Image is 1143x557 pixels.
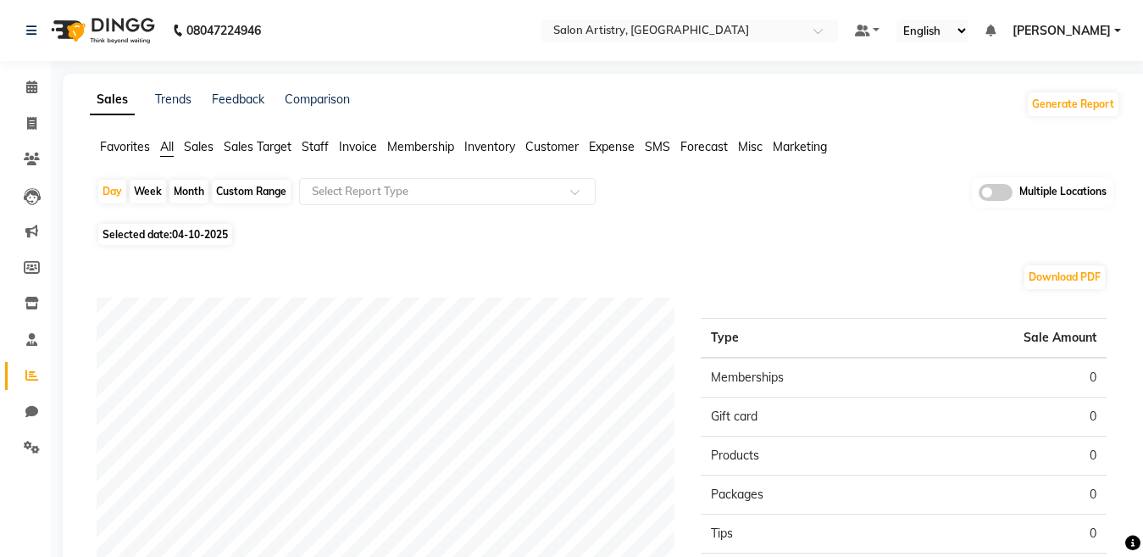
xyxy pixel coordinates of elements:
th: Sale Amount [903,318,1107,358]
td: Memberships [701,358,904,398]
a: Trends [155,92,191,107]
td: 0 [903,436,1107,475]
a: Feedback [212,92,264,107]
div: Week [130,180,166,203]
span: SMS [645,139,670,154]
span: Invoice [339,139,377,154]
span: 04-10-2025 [172,228,228,241]
span: Misc [738,139,763,154]
span: Membership [387,139,454,154]
b: 08047224946 [186,7,261,54]
span: Selected date: [98,224,232,245]
td: 0 [903,514,1107,553]
a: Comparison [285,92,350,107]
span: Forecast [680,139,728,154]
span: Expense [589,139,635,154]
button: Download PDF [1024,265,1105,289]
td: Tips [701,514,904,553]
span: Marketing [773,139,827,154]
a: Sales [90,85,135,115]
td: 0 [903,397,1107,436]
td: Products [701,436,904,475]
span: Staff [302,139,329,154]
th: Type [701,318,904,358]
div: Month [169,180,208,203]
td: Packages [701,475,904,514]
span: Favorites [100,139,150,154]
img: logo [43,7,159,54]
span: All [160,139,174,154]
span: Multiple Locations [1019,184,1107,201]
span: Inventory [464,139,515,154]
span: [PERSON_NAME] [1013,22,1111,40]
td: 0 [903,475,1107,514]
td: 0 [903,358,1107,398]
span: Sales Target [224,139,291,154]
div: Custom Range [212,180,291,203]
td: Gift card [701,397,904,436]
div: Day [98,180,126,203]
span: Customer [525,139,579,154]
span: Sales [184,139,214,154]
button: Generate Report [1028,92,1118,116]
